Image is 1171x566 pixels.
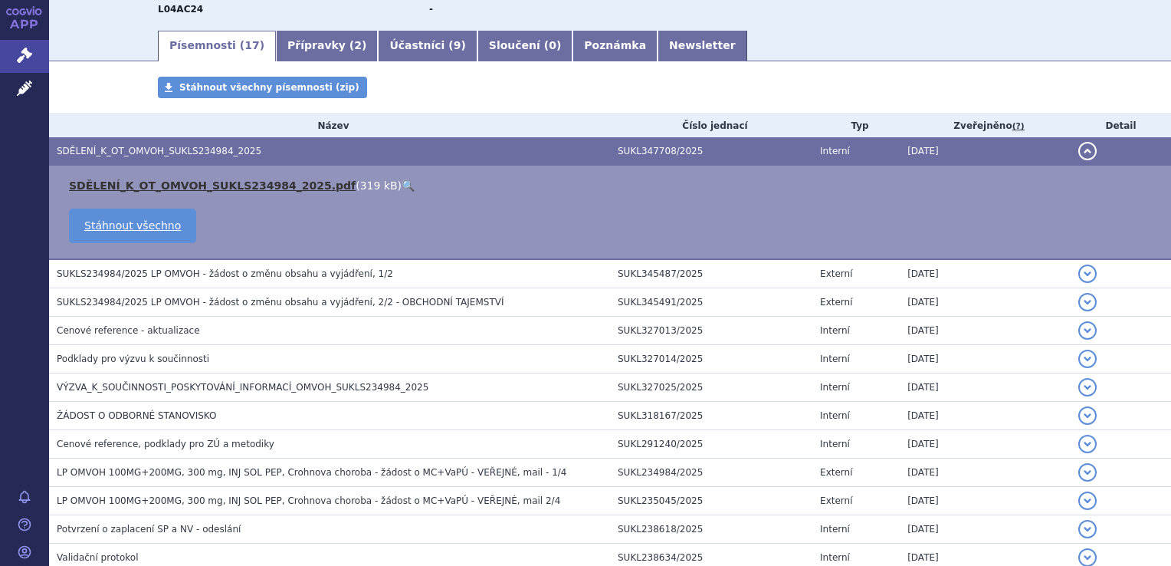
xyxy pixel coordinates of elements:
strong: - [429,4,433,15]
a: Přípravky (2) [276,31,378,61]
span: ŽÁDOST O ODBORNÉ STANOVISKO [57,410,216,421]
td: SUKL238618/2025 [610,515,812,544]
td: [DATE] [900,317,1071,345]
a: Písemnosti (17) [158,31,276,61]
button: detail [1078,350,1097,368]
td: [DATE] [900,345,1071,373]
th: Zveřejněno [900,114,1071,137]
span: Externí [820,297,852,308]
td: SUKL235045/2025 [610,487,812,515]
span: Interní [820,325,850,336]
button: detail [1078,463,1097,482]
td: [DATE] [900,373,1071,402]
span: Externí [820,268,852,279]
button: detail [1078,520,1097,538]
span: Interní [820,552,850,563]
span: Externí [820,495,852,506]
span: Interní [820,382,850,393]
td: [DATE] [900,402,1071,430]
span: Interní [820,354,850,364]
abbr: (?) [1012,121,1025,132]
span: Interní [820,524,850,535]
td: SUKL345491/2025 [610,288,812,317]
span: SDĚLENÍ_K_OT_OMVOH_SUKLS234984_2025 [57,146,261,156]
th: Typ [812,114,900,137]
td: [DATE] [900,459,1071,487]
strong: MIRIKIZUMAB [158,4,203,15]
span: Interní [820,439,850,449]
span: SUKLS234984/2025 LP OMVOH - žádost o změnu obsahu a vyjádření, 2/2 - OBCHODNÍ TAJEMSTVÍ [57,297,504,308]
td: [DATE] [900,137,1071,166]
button: detail [1078,265,1097,283]
td: SUKL345487/2025 [610,259,812,288]
span: Cenové reference, podklady pro ZÚ a metodiky [57,439,274,449]
td: SUKL347708/2025 [610,137,812,166]
td: SUKL327014/2025 [610,345,812,373]
a: SDĚLENÍ_K_OT_OMVOH_SUKLS234984_2025.pdf [69,179,356,192]
span: Validační protokol [57,552,139,563]
td: [DATE] [900,515,1071,544]
td: [DATE] [900,430,1071,459]
span: 0 [549,39,556,51]
button: detail [1078,406,1097,425]
a: Newsletter [658,31,747,61]
td: SUKL291240/2025 [610,430,812,459]
span: 9 [454,39,461,51]
span: 17 [244,39,259,51]
td: [DATE] [900,259,1071,288]
button: detail [1078,142,1097,160]
th: Název [49,114,610,137]
span: LP OMVOH 100MG+200MG, 300 mg, INJ SOL PEP, Crohnova choroba - žádost o MC+VaPÚ - VEŘEJNÉ, mail 2/4 [57,495,560,506]
span: Podklady pro výzvu k součinnosti [57,354,209,364]
li: ( ) [69,178,1156,193]
a: Stáhnout všechny písemnosti (zip) [158,77,367,98]
td: SUKL327013/2025 [610,317,812,345]
button: detail [1078,321,1097,340]
a: Sloučení (0) [477,31,572,61]
th: Detail [1071,114,1171,137]
button: detail [1078,378,1097,397]
span: SUKLS234984/2025 LP OMVOH - žádost o změnu obsahu a vyjádření, 1/2 [57,268,393,279]
span: 319 kB [360,179,398,192]
span: Interní [820,146,850,156]
span: LP OMVOH 100MG+200MG, 300 mg, INJ SOL PEP, Crohnova choroba - žádost o MC+VaPÚ - VEŘEJNÉ, mail - 1/4 [57,467,566,478]
th: Číslo jednací [610,114,812,137]
span: Stáhnout všechny písemnosti (zip) [179,82,359,93]
span: Cenové reference - aktualizace [57,325,200,336]
td: SUKL327025/2025 [610,373,812,402]
span: Potvrzení o zaplacení SP a NV - odeslání [57,524,241,535]
td: [DATE] [900,487,1071,515]
td: SUKL318167/2025 [610,402,812,430]
td: SUKL234984/2025 [610,459,812,487]
button: detail [1078,293,1097,311]
span: 2 [354,39,362,51]
button: detail [1078,492,1097,510]
td: [DATE] [900,288,1071,317]
a: 🔍 [402,179,415,192]
span: VÝZVA_K_SOUČINNOSTI_POSKYTOVÁNÍ_INFORMACÍ_OMVOH_SUKLS234984_2025 [57,382,428,393]
button: detail [1078,435,1097,453]
a: Stáhnout všechno [69,209,196,243]
span: Externí [820,467,852,478]
a: Poznámka [572,31,658,61]
a: Účastníci (9) [378,31,477,61]
span: Interní [820,410,850,421]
